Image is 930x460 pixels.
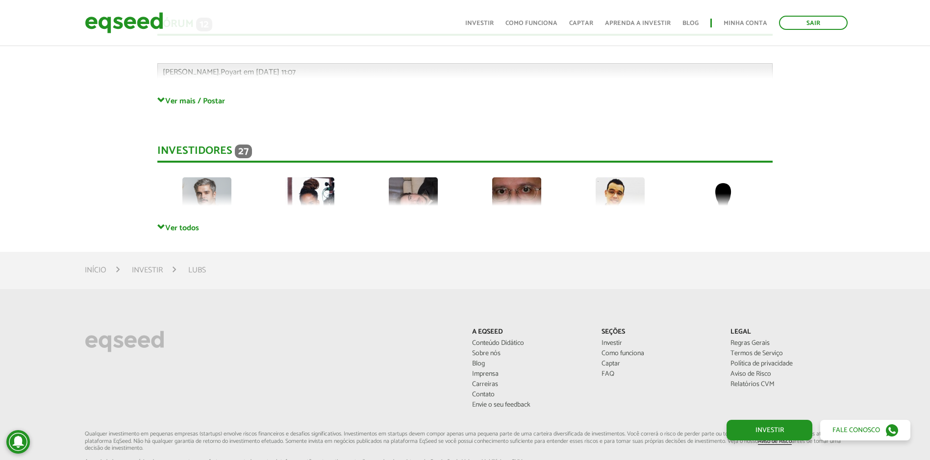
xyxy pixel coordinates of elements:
[727,420,812,440] a: Investir
[157,145,773,163] div: Investidores
[389,177,438,226] img: picture-127619-1750805258.jpg
[602,371,716,378] a: FAQ
[602,328,716,337] p: Seções
[235,145,252,158] span: 27
[472,402,586,409] a: Envie o seu feedback
[163,66,296,79] span: [PERSON_NAME].Poyart em [DATE] 11:07
[724,20,767,26] a: Minha conta
[730,361,845,367] a: Política de privacidade
[602,340,716,347] a: Investir
[132,266,163,274] a: Investir
[85,328,164,355] img: EqSeed Logo
[596,177,645,226] img: picture-132248-1760523056.jpg
[505,20,557,26] a: Como funciona
[682,20,699,26] a: Blog
[602,361,716,367] a: Captar
[157,96,773,105] a: Ver mais / Postar
[85,266,106,274] a: Início
[730,340,845,347] a: Regras Gerais
[605,20,671,26] a: Aprenda a investir
[779,16,848,30] a: Sair
[602,350,716,357] a: Como funciona
[472,350,586,357] a: Sobre nós
[758,438,792,445] a: Aviso de Risco
[85,10,163,36] img: EqSeed
[472,381,586,388] a: Carreiras
[569,20,593,26] a: Captar
[492,177,541,226] img: picture-39754-1478397420.jpg
[465,20,494,26] a: Investir
[730,328,845,337] p: Legal
[472,328,586,337] p: A EqSeed
[730,381,845,388] a: Relatórios CVM
[820,420,910,440] a: Fale conosco
[699,177,748,226] img: default-user.png
[472,391,586,398] a: Contato
[730,350,845,357] a: Termos de Serviço
[472,340,586,347] a: Conteúdo Didático
[188,264,206,277] li: Lubs
[730,371,845,378] a: Aviso de Risco
[472,371,586,378] a: Imprensa
[182,177,231,226] img: picture-123564-1758224931.png
[285,177,334,226] img: picture-90970-1668946421.jpg
[472,361,586,367] a: Blog
[157,223,773,232] a: Ver todos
